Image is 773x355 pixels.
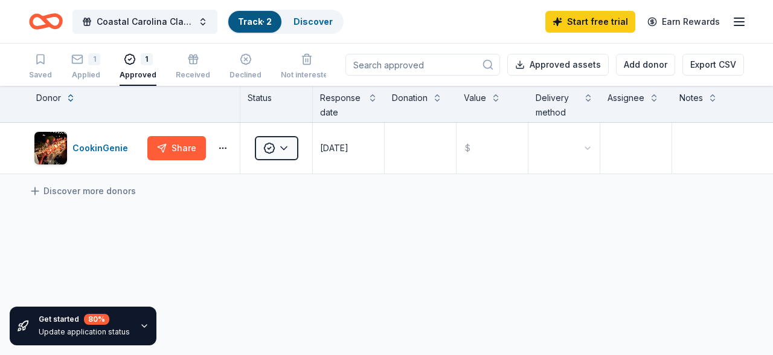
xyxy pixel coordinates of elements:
[616,54,675,76] button: Add donor
[281,70,333,80] div: Not interested
[39,327,130,337] div: Update application status
[88,53,100,65] div: 1
[464,91,486,105] div: Value
[147,136,206,160] button: Share
[36,91,61,105] div: Donor
[229,70,261,80] div: Declined
[176,48,210,86] button: Received
[240,86,313,122] div: Status
[39,314,130,325] div: Get started
[392,91,428,105] div: Donation
[227,10,344,34] button: Track· 2Discover
[120,48,156,86] button: 1Approved
[29,184,136,198] a: Discover more donors
[682,54,744,76] button: Export CSV
[608,91,644,105] div: Assignee
[29,48,52,86] button: Saved
[229,48,261,86] button: Declined
[34,132,67,164] img: Image for CookinGenie
[29,70,52,80] div: Saved
[71,70,100,80] div: Applied
[320,141,348,155] div: [DATE]
[34,131,143,165] button: Image for CookinGenieCookinGenie
[238,16,272,27] a: Track· 2
[71,48,100,86] button: 1Applied
[507,54,609,76] button: Approved assets
[320,91,363,120] div: Response date
[72,141,133,155] div: CookinGenie
[293,16,333,27] a: Discover
[176,70,210,80] div: Received
[72,10,217,34] button: Coastal Carolina Classic
[679,91,703,105] div: Notes
[29,7,63,36] a: Home
[545,11,635,33] a: Start free trial
[84,314,109,325] div: 80 %
[141,53,153,65] div: 1
[536,91,579,120] div: Delivery method
[120,70,156,80] div: Approved
[640,11,727,33] a: Earn Rewards
[97,15,193,29] span: Coastal Carolina Classic
[313,123,384,174] button: [DATE]
[345,54,500,76] input: Search approved
[281,48,333,86] button: Not interested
